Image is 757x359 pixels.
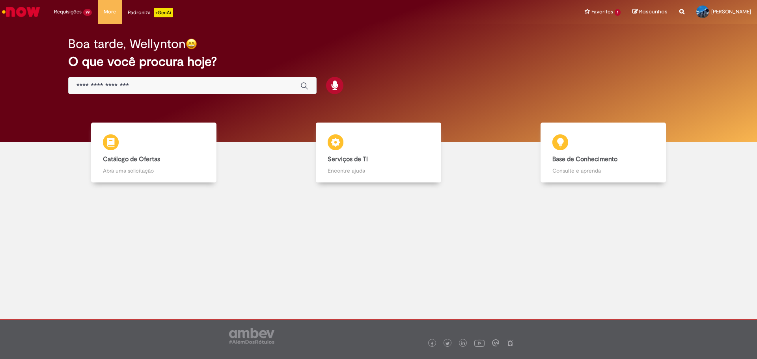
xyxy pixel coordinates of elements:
[41,123,266,183] a: Catálogo de Ofertas Abra uma solicitação
[552,167,654,175] p: Consulte e aprenda
[54,8,82,16] span: Requisições
[474,338,485,348] img: logo_footer_youtube.png
[591,8,613,16] span: Favoritos
[328,167,430,175] p: Encontre ajuda
[68,37,186,51] h2: Boa tarde, Wellynton
[229,328,274,344] img: logo_footer_ambev_rotulo_gray.png
[492,339,499,346] img: logo_footer_workplace.png
[266,123,491,183] a: Serviços de TI Encontre ajuda
[491,123,716,183] a: Base de Conhecimento Consulte e aprenda
[128,8,173,17] div: Padroniza
[104,8,116,16] span: More
[446,342,449,346] img: logo_footer_twitter.png
[154,8,173,17] p: +GenAi
[507,339,514,346] img: logo_footer_naosei.png
[68,55,689,69] h2: O que você procura hoje?
[186,38,197,50] img: happy-face.png
[639,8,668,15] span: Rascunhos
[632,8,668,16] a: Rascunhos
[461,341,465,346] img: logo_footer_linkedin.png
[103,167,205,175] p: Abra uma solicitação
[103,155,160,163] b: Catálogo de Ofertas
[711,8,751,15] span: [PERSON_NAME]
[615,9,621,16] span: 1
[1,4,41,20] img: ServiceNow
[83,9,92,16] span: 99
[328,155,368,163] b: Serviços de TI
[552,155,617,163] b: Base de Conhecimento
[430,342,434,346] img: logo_footer_facebook.png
